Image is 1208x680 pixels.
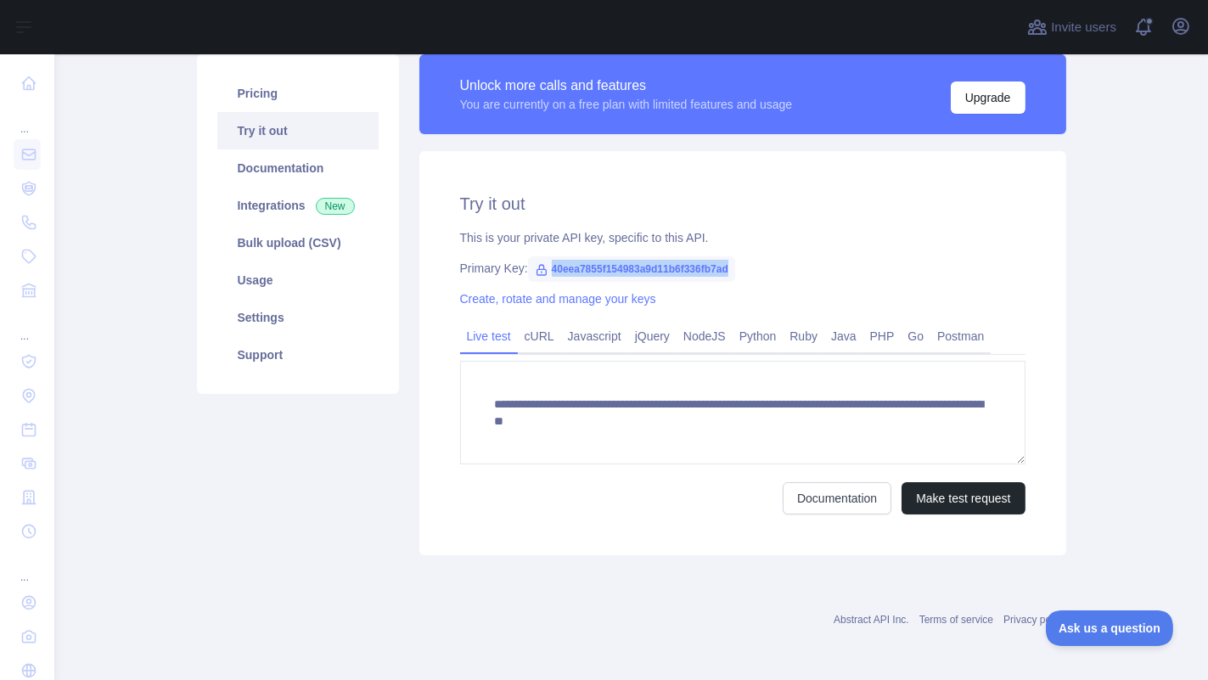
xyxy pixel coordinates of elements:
[217,261,379,299] a: Usage
[901,323,930,350] a: Go
[1003,614,1065,626] a: Privacy policy
[217,187,379,224] a: Integrations New
[460,96,793,113] div: You are currently on a free plan with limited features and usage
[824,323,863,350] a: Java
[863,323,902,350] a: PHP
[460,192,1025,216] h2: Try it out
[460,229,1025,246] div: This is your private API key, specific to this API.
[783,482,891,514] a: Documentation
[217,112,379,149] a: Try it out
[1024,14,1120,41] button: Invite users
[217,75,379,112] a: Pricing
[460,260,1025,277] div: Primary Key:
[528,256,735,282] span: 40eea7855f154983a9d11b6f336fb7ad
[217,336,379,374] a: Support
[834,614,909,626] a: Abstract API Inc.
[14,102,41,136] div: ...
[14,550,41,584] div: ...
[783,323,824,350] a: Ruby
[561,323,628,350] a: Javascript
[677,323,733,350] a: NodeJS
[733,323,784,350] a: Python
[217,299,379,336] a: Settings
[460,292,656,306] a: Create, rotate and manage your keys
[217,224,379,261] a: Bulk upload (CSV)
[217,149,379,187] a: Documentation
[930,323,991,350] a: Postman
[14,309,41,343] div: ...
[919,614,993,626] a: Terms of service
[951,81,1025,114] button: Upgrade
[1046,610,1174,646] iframe: Toggle Customer Support
[460,76,793,96] div: Unlock more calls and features
[316,198,355,215] span: New
[902,482,1025,514] button: Make test request
[1051,18,1116,37] span: Invite users
[518,323,561,350] a: cURL
[460,323,518,350] a: Live test
[628,323,677,350] a: jQuery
